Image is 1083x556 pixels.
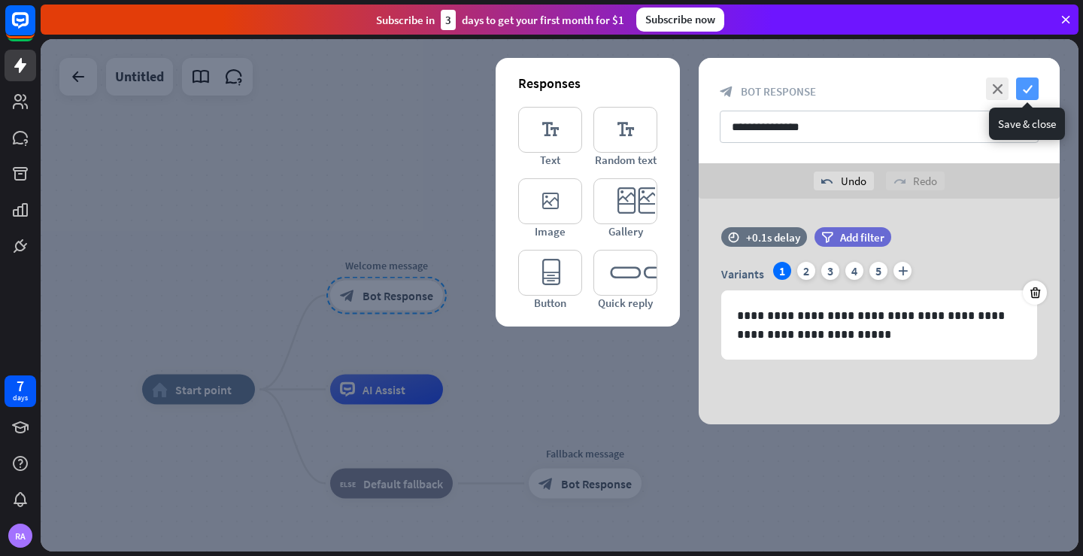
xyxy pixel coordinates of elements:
div: 4 [845,262,863,280]
i: time [728,232,739,242]
div: Redo [886,172,945,190]
div: RA [8,524,32,548]
div: 5 [869,262,887,280]
div: Subscribe now [636,8,724,32]
div: 3 [821,262,839,280]
div: 1 [773,262,791,280]
div: 3 [441,10,456,30]
button: Open LiveChat chat widget [12,6,57,51]
div: 2 [797,262,815,280]
div: +0.1s delay [746,230,800,245]
i: close [986,77,1009,100]
span: Bot Response [741,84,816,99]
i: check [1016,77,1039,100]
i: block_bot_response [720,85,733,99]
i: undo [821,175,833,187]
div: Undo [814,172,874,190]
div: Subscribe in days to get your first month for $1 [376,10,624,30]
span: Add filter [840,230,884,245]
div: days [13,393,28,403]
div: 7 [17,379,24,393]
i: redo [893,175,906,187]
i: plus [893,262,912,280]
span: Variants [721,266,764,281]
a: 7 days [5,375,36,407]
i: filter [821,232,833,243]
